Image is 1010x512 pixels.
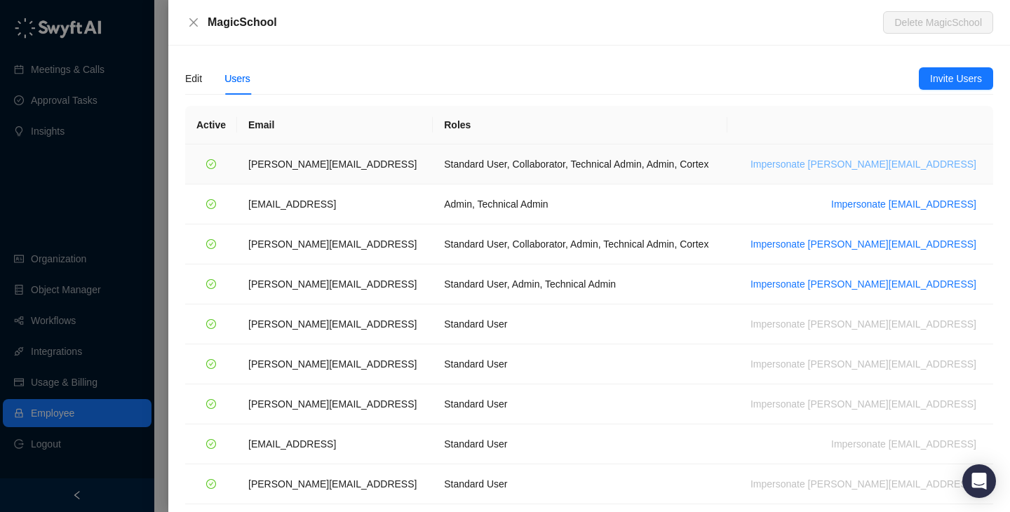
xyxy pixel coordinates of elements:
span: [PERSON_NAME][EMAIL_ADDRESS] [248,398,417,410]
span: [PERSON_NAME][EMAIL_ADDRESS] [248,318,417,330]
span: Impersonate [PERSON_NAME][EMAIL_ADDRESS] [750,236,976,252]
button: Impersonate [PERSON_NAME][EMAIL_ADDRESS] [745,356,982,372]
span: [PERSON_NAME][EMAIL_ADDRESS] [248,278,417,290]
span: check-circle [206,239,216,249]
button: Impersonate [PERSON_NAME][EMAIL_ADDRESS] [745,156,982,173]
span: [EMAIL_ADDRESS] [248,438,336,450]
div: Edit [185,71,202,86]
span: check-circle [206,399,216,409]
td: Standard User [433,464,727,504]
span: check-circle [206,359,216,369]
button: Impersonate [PERSON_NAME][EMAIL_ADDRESS] [745,396,982,412]
button: Impersonate [PERSON_NAME][EMAIL_ADDRESS] [745,276,982,292]
td: Standard User [433,424,727,464]
button: Impersonate [PERSON_NAME][EMAIL_ADDRESS] [745,476,982,492]
span: Impersonate [EMAIL_ADDRESS] [831,196,976,212]
td: Standard User [433,344,727,384]
span: close [188,17,199,28]
td: Standard User, Collaborator, Technical Admin, Admin, Cortex [433,144,727,184]
button: Delete MagicSchool [883,11,993,34]
td: Admin, Technical Admin [433,184,727,224]
div: MagicSchool [208,14,883,31]
button: Invite Users [919,67,993,90]
button: Impersonate [EMAIL_ADDRESS] [826,436,982,452]
th: Roles [433,106,727,144]
span: [PERSON_NAME][EMAIL_ADDRESS] [248,478,417,490]
button: Close [185,14,202,31]
span: Impersonate [PERSON_NAME][EMAIL_ADDRESS] [750,276,976,292]
span: [EMAIL_ADDRESS] [248,198,336,210]
span: Impersonate [PERSON_NAME][EMAIL_ADDRESS] [750,156,976,172]
span: check-circle [206,479,216,489]
span: check-circle [206,199,216,209]
button: Impersonate [PERSON_NAME][EMAIL_ADDRESS] [745,236,982,252]
span: check-circle [206,319,216,329]
span: [PERSON_NAME][EMAIL_ADDRESS] [248,358,417,370]
div: Open Intercom Messenger [962,464,996,498]
span: [PERSON_NAME][EMAIL_ADDRESS] [248,238,417,250]
span: check-circle [206,159,216,169]
button: Impersonate [PERSON_NAME][EMAIL_ADDRESS] [745,316,982,332]
td: Standard User [433,304,727,344]
td: Standard User [433,384,727,424]
span: Invite Users [930,71,982,86]
span: [PERSON_NAME][EMAIL_ADDRESS] [248,159,417,170]
div: Users [224,71,250,86]
span: check-circle [206,279,216,289]
th: Email [237,106,433,144]
td: Standard User, Admin, Technical Admin [433,264,727,304]
span: check-circle [206,439,216,449]
td: Standard User, Collaborator, Admin, Technical Admin, Cortex [433,224,727,264]
button: Impersonate [EMAIL_ADDRESS] [826,196,982,213]
th: Active [185,106,237,144]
